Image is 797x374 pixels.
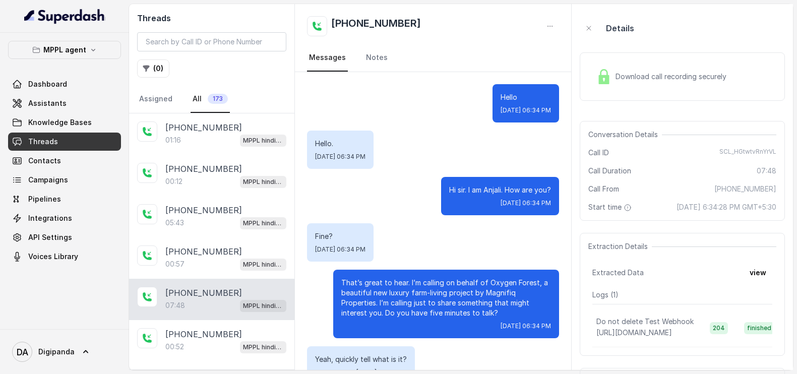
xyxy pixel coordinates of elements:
[8,247,121,266] a: Voices Library
[757,166,776,176] span: 07:48
[449,185,551,195] p: Hi sir. I am Anjali. How are you?
[596,317,694,327] p: Do not delete Test Webhook
[243,177,283,187] p: MPPL hindi-english assistant
[243,218,283,228] p: MPPL hindi-english assistant
[588,166,631,176] span: Call Duration
[719,148,776,158] span: SCL_HGtwtvRnYrVL
[8,75,121,93] a: Dashboard
[8,190,121,208] a: Pipelines
[307,44,559,72] nav: Tabs
[24,8,105,24] img: light.svg
[165,287,242,299] p: [PHONE_NUMBER]
[165,218,184,228] p: 05:43
[137,12,286,24] h2: Threads
[28,117,92,128] span: Knowledge Bases
[588,130,662,140] span: Conversation Details
[165,245,242,258] p: [PHONE_NUMBER]
[165,204,242,216] p: [PHONE_NUMBER]
[165,121,242,134] p: [PHONE_NUMBER]
[307,44,348,72] a: Messages
[588,202,634,212] span: Start time
[165,300,185,310] p: 07:48
[8,228,121,246] a: API Settings
[137,86,286,113] nav: Tabs
[596,69,611,84] img: Lock Icon
[8,41,121,59] button: MPPL agent
[364,44,390,72] a: Notes
[606,22,634,34] p: Details
[28,194,61,204] span: Pipelines
[8,338,121,366] a: Digipanda
[165,135,181,145] p: 01:16
[243,342,283,352] p: MPPL hindi-english assistant
[165,259,185,269] p: 00:57
[137,32,286,51] input: Search by Call ID or Phone Number
[315,153,365,161] span: [DATE] 06:34 PM
[243,136,283,146] p: MPPL hindi-english assistant
[28,137,58,147] span: Threads
[28,98,67,108] span: Assistants
[137,86,174,113] a: Assigned
[501,92,551,102] p: Hello
[714,184,776,194] span: [PHONE_NUMBER]
[315,231,365,241] p: Fine?
[744,264,772,282] button: view
[243,301,283,311] p: MPPL hindi-english assistant
[596,328,672,337] span: [URL][DOMAIN_NAME]
[28,213,72,223] span: Integrations
[501,106,551,114] span: [DATE] 06:34 PM
[592,268,644,278] span: Extracted Data
[501,322,551,330] span: [DATE] 06:34 PM
[341,278,551,318] p: That’s great to hear. I’m calling on behalf of Oxygen Forest, a beautiful new luxury farm-living ...
[315,245,365,254] span: [DATE] 06:34 PM
[588,148,609,158] span: Call ID
[137,59,169,78] button: (0)
[243,260,283,270] p: MPPL hindi-english assistant
[744,322,774,334] span: finished
[8,152,121,170] a: Contacts
[501,199,551,207] span: [DATE] 06:34 PM
[38,347,75,357] span: Digipanda
[8,209,121,227] a: Integrations
[191,86,230,113] a: All173
[616,72,730,82] span: Download call recording securely
[8,94,121,112] a: Assistants
[28,252,78,262] span: Voices Library
[677,202,776,212] span: [DATE] 6:34:28 PM GMT+5:30
[28,232,72,242] span: API Settings
[315,354,407,364] p: Yeah, quickly tell what is it?
[17,347,28,357] text: DA
[8,113,121,132] a: Knowledge Bases
[165,163,242,175] p: [PHONE_NUMBER]
[28,156,61,166] span: Contacts
[43,44,86,56] p: MPPL agent
[588,241,652,252] span: Extraction Details
[331,16,421,36] h2: [PHONE_NUMBER]
[165,176,182,186] p: 00:12
[592,290,772,300] p: Logs ( 1 )
[8,133,121,151] a: Threads
[165,342,184,352] p: 00:52
[165,328,242,340] p: [PHONE_NUMBER]
[588,184,619,194] span: Call From
[208,94,228,104] span: 173
[315,139,365,149] p: Hello.
[28,175,68,185] span: Campaigns
[8,171,121,189] a: Campaigns
[28,79,67,89] span: Dashboard
[710,322,728,334] span: 204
